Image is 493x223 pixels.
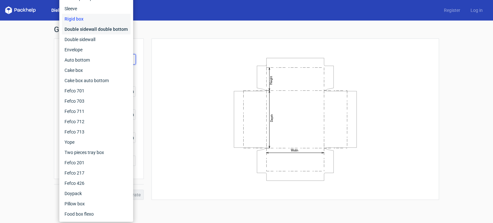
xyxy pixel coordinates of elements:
[62,96,131,106] div: Fefco 703
[465,7,488,13] a: Log in
[62,75,131,86] div: Cake box auto bottom
[62,86,131,96] div: Fefco 701
[62,199,131,209] div: Pillow box
[62,4,131,14] div: Sleeve
[269,76,273,84] text: Height
[46,7,73,13] a: Dielines
[62,24,131,34] div: Double sidewall double bottom
[62,147,131,158] div: Two pieces tray box
[62,65,131,75] div: Cake box
[291,149,298,152] text: Width
[62,106,131,116] div: Fefco 711
[270,114,273,122] text: Depth
[62,188,131,199] div: Doypack
[62,45,131,55] div: Envelope
[62,168,131,178] div: Fefco 217
[62,178,131,188] div: Fefco 426
[62,137,131,147] div: Yope
[62,209,131,219] div: Food box flexo
[62,34,131,45] div: Double sidewall
[439,7,465,13] a: Register
[62,14,131,24] div: Rigid box
[62,127,131,137] div: Fefco 713
[62,116,131,127] div: Fefco 712
[62,158,131,168] div: Fefco 201
[62,55,131,65] div: Auto bottom
[54,26,439,33] h1: Generate new dieline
